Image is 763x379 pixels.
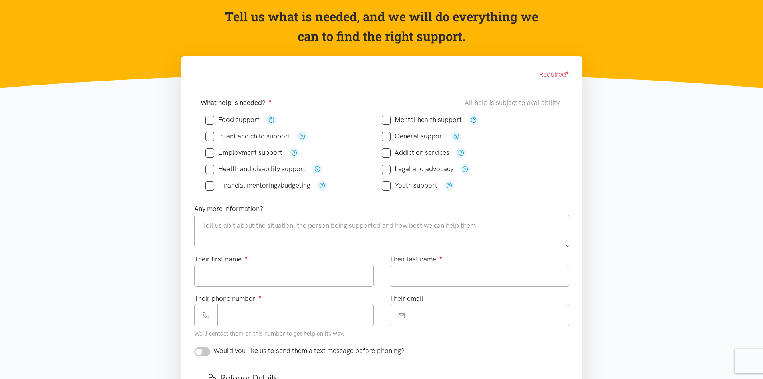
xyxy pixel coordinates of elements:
label: What help is needed? [201,97,272,108]
label: Their phone number [194,293,262,304]
label: Financial mentoring/budgeting [205,182,310,189]
p: Tell us what is needed, and we will do everything we can to find the right support. [222,7,541,47]
sup: ● [269,98,272,104]
label: Mental health support [382,116,462,123]
small: We'll contact them on this number to get help on its way. [194,330,344,337]
sup: ● [439,254,443,260]
label: Legal and advocacy [382,166,453,172]
sup: ● [258,294,262,300]
label: Health and disability support [205,166,306,172]
div: Required [194,69,569,80]
label: General support [382,133,445,140]
label: Youth support [382,182,437,189]
label: Their first name [194,254,248,265]
span: Would you like us to send them a text message before phoning? [213,347,405,355]
sup: ● [245,254,248,260]
label: Any more information? [194,203,263,214]
label: Employment support [205,149,282,156]
input: Phone number [217,304,374,326]
label: Their email [390,293,423,304]
label: Addiction services [382,149,449,156]
label: Infant and child support [205,133,290,140]
div: All help is subject to availability [465,97,563,108]
label: Food support [205,116,260,123]
sup: ● [566,69,569,75]
label: Their last name [390,254,443,265]
input: Email [413,304,569,326]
